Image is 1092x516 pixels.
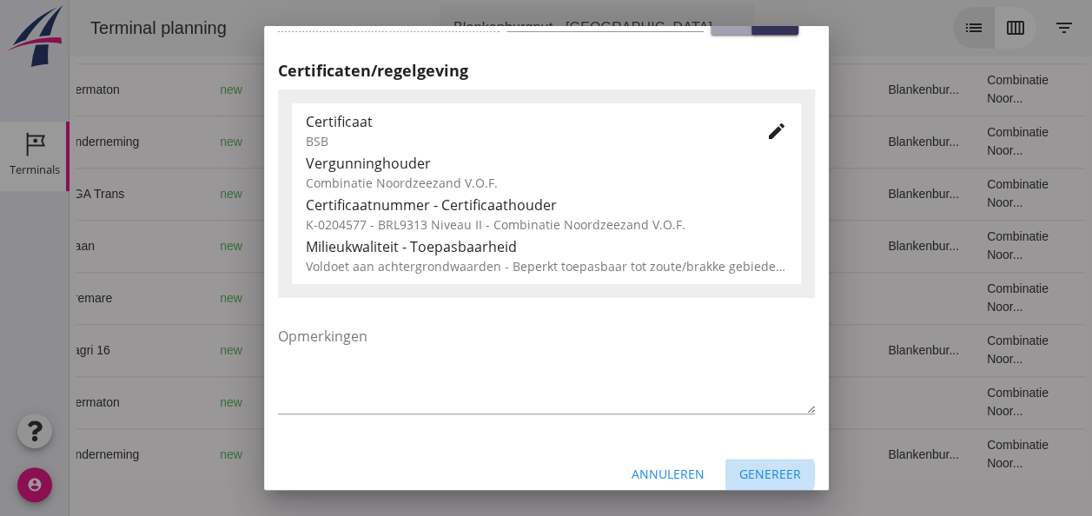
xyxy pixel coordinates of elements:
[278,322,815,413] textarea: Opmerkingen
[903,272,1011,324] td: Combinatie Noor...
[404,220,500,272] td: 358
[653,17,674,38] i: arrow_drop_down
[136,324,199,376] td: new
[306,153,787,174] div: Vergunninghouder
[306,257,787,275] div: Voldoet aan achtergrondwaarden - Beperkt toepasbaar tot zoute/brakke gebieden (Niveau I)
[256,344,268,356] i: directions_boat
[585,168,672,220] td: Filling sand
[585,428,672,480] td: Ontzilt oph.zan...
[894,17,915,38] i: list
[136,220,199,272] td: new
[673,376,805,428] td: 18
[438,85,452,96] small: m3
[585,220,672,272] td: Filling sand
[306,195,787,215] div: Certificaatnummer - Certificaathouder
[585,324,672,376] td: Ontzilt oph.zan...
[256,83,268,96] i: directions_boat
[404,168,500,220] td: 336
[306,236,787,257] div: Milieukwaliteit - Toepasbaarheid
[404,116,500,168] td: 1231
[673,116,805,168] td: 18
[804,63,903,116] td: Blankenbur...
[256,136,268,148] i: directions_boat
[445,450,459,460] small: m3
[804,220,903,272] td: Blankenbur...
[585,272,672,324] td: Filling sand
[585,376,672,428] td: Ontzilt oph.zan...
[585,116,672,168] td: Ontzilt oph.zan...
[438,189,452,200] small: m3
[276,292,288,304] i: directions_boat
[903,376,1011,428] td: Combinatie Noor...
[404,428,500,480] td: 1231
[903,116,1011,168] td: Combinatie Noor...
[673,63,805,116] td: 18
[306,111,738,132] div: Certificaat
[725,459,815,490] button: Genereer
[903,63,1011,116] td: Combinatie Noor...
[384,17,643,38] div: Blankenburgput - [GEOGRAPHIC_DATA]
[903,220,1011,272] td: Combinatie Noor...
[804,324,903,376] td: Blankenbur...
[213,446,359,464] div: Gouda
[673,168,805,220] td: 18
[585,63,672,116] td: Ontzilt oph.zan...
[136,376,199,428] td: new
[404,376,500,428] td: 672
[404,324,500,376] td: 1298
[404,63,500,116] td: 672
[213,133,359,151] div: Gouda
[804,116,903,168] td: Blankenbur...
[445,346,459,356] small: m3
[213,185,359,203] div: Tilburg
[213,394,359,412] div: Gouda
[136,168,199,220] td: new
[7,16,171,40] div: Terminal planning
[306,174,787,192] div: Combinatie Noordzeezand V.O.F.
[903,324,1011,376] td: Combinatie Noor...
[804,168,903,220] td: Blankenbur...
[256,448,268,460] i: directions_boat
[306,132,738,150] div: BSB
[278,59,815,83] h2: Certificaten/regelgeving
[618,459,718,490] button: Annuleren
[739,465,801,483] div: Genereer
[256,396,268,408] i: directions_boat
[213,237,359,255] div: [GEOGRAPHIC_DATA]
[136,428,199,480] td: new
[766,121,787,142] i: edit
[438,241,452,252] small: m3
[632,465,705,483] div: Annuleren
[213,81,359,99] div: Gouda
[256,188,268,200] i: directions_boat
[984,17,1005,38] i: filter_list
[903,428,1011,480] td: Combinatie Noor...
[438,398,452,408] small: m3
[213,289,359,308] div: Zuiddiepje
[404,272,500,324] td: 434
[136,272,199,324] td: new
[936,17,956,38] i: calendar_view_week
[903,168,1011,220] td: Combinatie Noor...
[213,341,359,360] div: Gouda
[445,137,459,148] small: m3
[136,116,199,168] td: new
[347,240,359,252] i: directions_boat
[136,63,199,116] td: new
[438,294,452,304] small: m3
[306,215,787,234] div: K-0204577 - BRL9313 Niveau II - Combinatie Noordzeezand V.O.F.
[804,428,903,480] td: Blankenbur...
